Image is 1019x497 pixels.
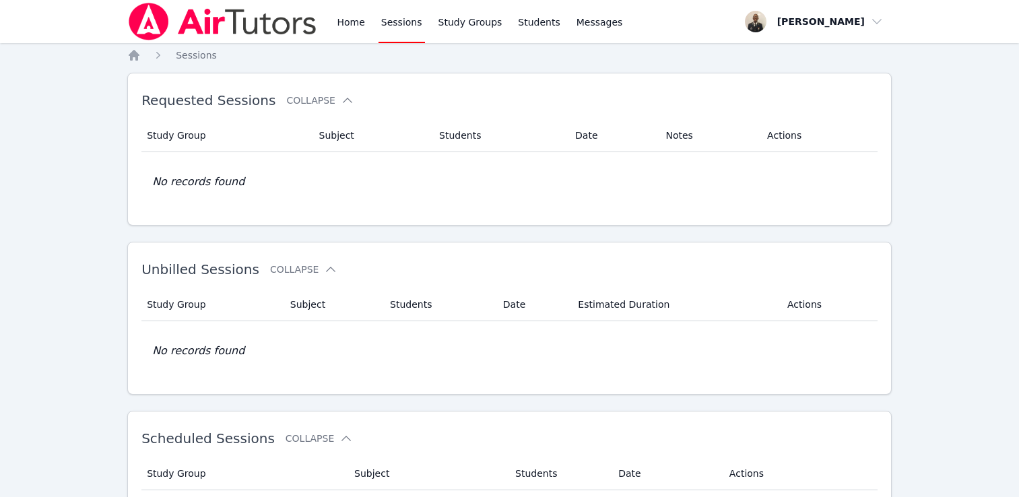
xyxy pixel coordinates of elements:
[141,152,878,211] td: No records found
[507,457,610,490] th: Students
[286,94,354,107] button: Collapse
[779,288,878,321] th: Actions
[570,288,779,321] th: Estimated Duration
[721,457,878,490] th: Actions
[270,263,337,276] button: Collapse
[431,119,567,152] th: Students
[286,432,353,445] button: Collapse
[610,457,721,490] th: Date
[176,48,217,62] a: Sessions
[657,119,759,152] th: Notes
[127,48,892,62] nav: Breadcrumb
[141,119,310,152] th: Study Group
[141,288,282,321] th: Study Group
[282,288,382,321] th: Subject
[311,119,432,152] th: Subject
[759,119,878,152] th: Actions
[141,261,259,277] span: Unbilled Sessions
[141,92,275,108] span: Requested Sessions
[127,3,318,40] img: Air Tutors
[495,288,570,321] th: Date
[577,15,623,29] span: Messages
[382,288,495,321] th: Students
[141,457,346,490] th: Study Group
[567,119,657,152] th: Date
[141,430,275,446] span: Scheduled Sessions
[176,50,217,61] span: Sessions
[141,321,878,380] td: No records found
[346,457,507,490] th: Subject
